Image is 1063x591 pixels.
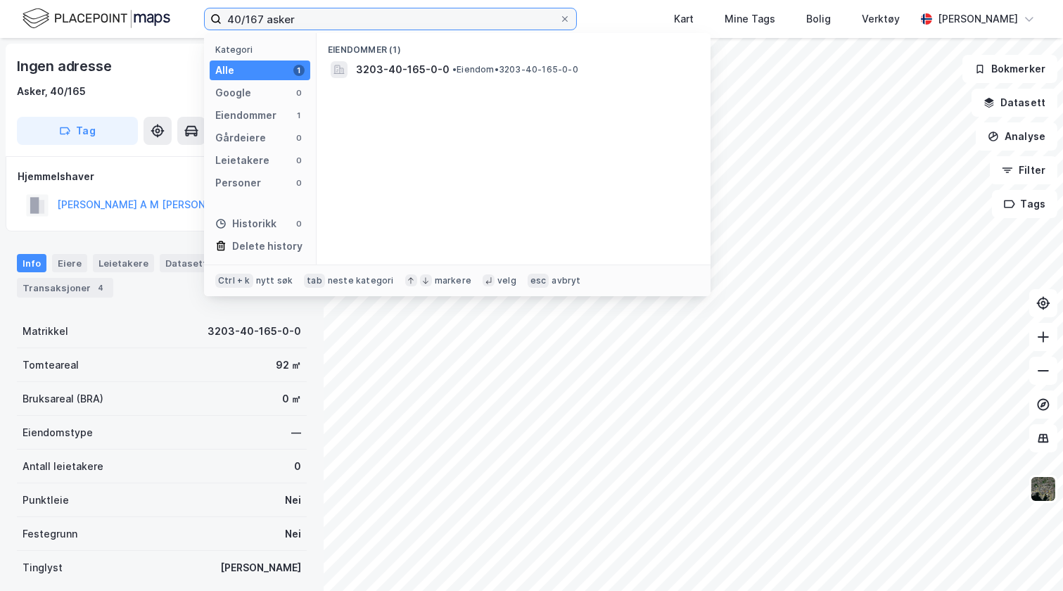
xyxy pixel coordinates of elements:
div: 0 [293,218,305,229]
div: 0 [293,87,305,99]
div: Eiendommer (1) [317,33,711,58]
div: Datasett [160,254,212,272]
button: Analyse [976,122,1057,151]
div: 0 [294,458,301,475]
img: logo.f888ab2527a4732fd821a326f86c7f29.svg [23,6,170,31]
div: 1 [293,110,305,121]
div: Antall leietakere [23,458,103,475]
div: Kontrollprogram for chat [993,523,1063,591]
div: Tinglyst [23,559,63,576]
div: Transaksjoner [17,278,113,298]
div: Historikk [215,215,276,232]
div: 0 ㎡ [282,390,301,407]
div: 0 [293,155,305,166]
div: neste kategori [328,275,394,286]
div: tab [304,274,325,288]
div: — [291,424,301,441]
div: Leietakere [93,254,154,272]
div: 4 [94,281,108,295]
div: velg [497,275,516,286]
div: [PERSON_NAME] [938,11,1018,27]
div: Ingen adresse [17,55,114,77]
div: Delete history [232,238,303,255]
button: Datasett [972,89,1057,117]
div: nytt søk [256,275,293,286]
button: Bokmerker [962,55,1057,83]
img: 9k= [1030,476,1057,502]
div: Google [215,84,251,101]
div: Eiendommer [215,107,276,124]
div: Bruksareal (BRA) [23,390,103,407]
div: 0 [293,177,305,189]
div: Punktleie [23,492,69,509]
div: Eiere [52,254,87,272]
button: Filter [990,156,1057,184]
div: avbryt [552,275,580,286]
div: 3203-40-165-0-0 [208,323,301,340]
div: Mine Tags [725,11,775,27]
div: esc [528,274,549,288]
span: 3203-40-165-0-0 [356,61,450,78]
div: 1 [293,65,305,76]
iframe: Chat Widget [993,523,1063,591]
div: Verktøy [862,11,900,27]
div: Nei [285,492,301,509]
input: Søk på adresse, matrikkel, gårdeiere, leietakere eller personer [222,8,559,30]
div: Gårdeiere [215,129,266,146]
div: Leietakere [215,152,269,169]
div: Personer [215,174,261,191]
div: Kategori [215,44,310,55]
div: Bolig [806,11,831,27]
div: 92 ㎡ [276,357,301,374]
div: Festegrunn [23,526,77,542]
div: Asker, 40/165 [17,83,86,100]
div: Ctrl + k [215,274,253,288]
div: Nei [285,526,301,542]
button: Tag [17,117,138,145]
div: Kart [674,11,694,27]
div: Hjemmelshaver [18,168,306,185]
div: Tomteareal [23,357,79,374]
div: Info [17,254,46,272]
div: Eiendomstype [23,424,93,441]
div: [PERSON_NAME] [220,559,301,576]
span: • [452,64,457,75]
button: Tags [992,190,1057,218]
span: Eiendom • 3203-40-165-0-0 [452,64,578,75]
div: Alle [215,62,234,79]
div: markere [435,275,471,286]
div: 0 [293,132,305,144]
div: Matrikkel [23,323,68,340]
